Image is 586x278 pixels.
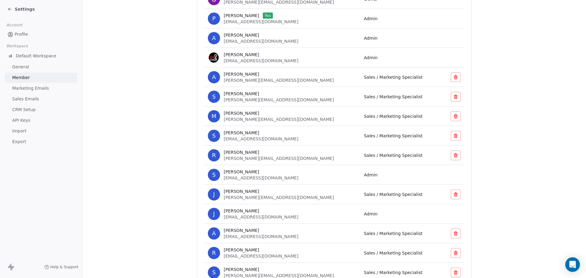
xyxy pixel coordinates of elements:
span: A [208,71,220,83]
span: A [208,227,220,240]
span: [PERSON_NAME][EMAIL_ADDRESS][DOMAIN_NAME] [224,117,334,122]
span: Settings [15,6,35,12]
img: on2cook%20logo-04%20copy.jpg [7,53,13,59]
span: A [208,32,220,44]
a: Import [5,126,77,136]
span: S [208,169,220,181]
span: [PERSON_NAME][EMAIL_ADDRESS][DOMAIN_NAME] [224,156,334,161]
span: Workspace [4,42,31,51]
span: Sales / Marketing Specialist [364,231,422,236]
a: Marketing Emails [5,83,77,93]
span: Admin [364,172,378,177]
span: S [208,91,220,103]
span: Marketing Emails [12,85,49,92]
span: R [208,149,220,161]
span: [EMAIL_ADDRESS][DOMAIN_NAME] [224,175,298,180]
a: Help & Support [44,265,78,269]
span: M [208,110,220,122]
a: API Keys [5,115,77,125]
a: Sales Emails [5,94,77,104]
span: [PERSON_NAME][EMAIL_ADDRESS][DOMAIN_NAME] [224,97,334,102]
span: Admin [364,211,378,216]
span: Sales / Marketing Specialist [364,251,422,255]
span: [EMAIL_ADDRESS][DOMAIN_NAME] [224,58,298,63]
span: [PERSON_NAME] [224,188,259,194]
span: J [208,188,220,200]
span: [EMAIL_ADDRESS][DOMAIN_NAME] [224,215,298,219]
span: [PERSON_NAME] [224,91,259,97]
span: General [12,64,29,70]
span: Help & Support [50,265,78,269]
span: [PERSON_NAME] [224,149,259,155]
span: API Keys [12,117,30,124]
span: [PERSON_NAME] [224,208,259,214]
span: S [208,130,220,142]
span: [PERSON_NAME][EMAIL_ADDRESS][DOMAIN_NAME] [224,195,334,200]
a: General [5,62,77,72]
span: [PERSON_NAME] [224,227,259,233]
span: Admin [364,55,378,60]
span: Sales / Marketing Specialist [364,192,422,197]
img: Screenshot%202025-06-25%20095108.png [208,52,220,64]
a: Profile [5,29,77,39]
span: Admin [364,16,378,21]
span: Sales / Marketing Specialist [364,153,422,158]
span: R [208,247,220,259]
span: [PERSON_NAME] [224,13,259,19]
span: CRM Setup [12,107,36,113]
span: Default Workspace [16,53,56,59]
span: [PERSON_NAME] [224,110,259,116]
span: Sales / Marketing Specialist [364,114,422,119]
span: [PERSON_NAME][EMAIL_ADDRESS][DOMAIN_NAME] [224,273,334,278]
a: Export [5,137,77,147]
span: Admin [364,36,378,41]
span: [PERSON_NAME] [224,71,259,77]
span: Account [4,20,25,30]
span: [PERSON_NAME] [224,266,259,273]
span: Import [12,128,26,134]
span: [EMAIL_ADDRESS][DOMAIN_NAME] [224,19,298,24]
span: [EMAIL_ADDRESS][DOMAIN_NAME] [224,136,298,141]
span: [EMAIL_ADDRESS][DOMAIN_NAME] [224,39,298,44]
span: Sales / Marketing Specialist [364,94,422,99]
span: [PERSON_NAME] [224,32,259,38]
a: Member [5,73,77,83]
span: [EMAIL_ADDRESS][DOMAIN_NAME] [224,234,298,239]
span: Member [12,74,30,81]
span: [PERSON_NAME] [224,247,259,253]
span: Sales / Marketing Specialist [364,270,422,275]
span: [PERSON_NAME] [224,52,259,58]
span: [EMAIL_ADDRESS][DOMAIN_NAME] [224,254,298,258]
span: Sales Emails [12,96,39,102]
a: Settings [7,6,35,12]
span: J [208,208,220,220]
span: [PERSON_NAME][EMAIL_ADDRESS][DOMAIN_NAME] [224,78,334,83]
span: Export [12,139,26,145]
span: [PERSON_NAME] [224,169,259,175]
span: P [208,13,220,25]
span: Sales / Marketing Specialist [364,75,422,80]
div: Open Intercom Messenger [565,257,580,272]
span: Profile [15,31,28,38]
span: You [263,13,273,19]
span: [PERSON_NAME] [224,130,259,136]
a: CRM Setup [5,105,77,115]
span: Sales / Marketing Specialist [364,133,422,138]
